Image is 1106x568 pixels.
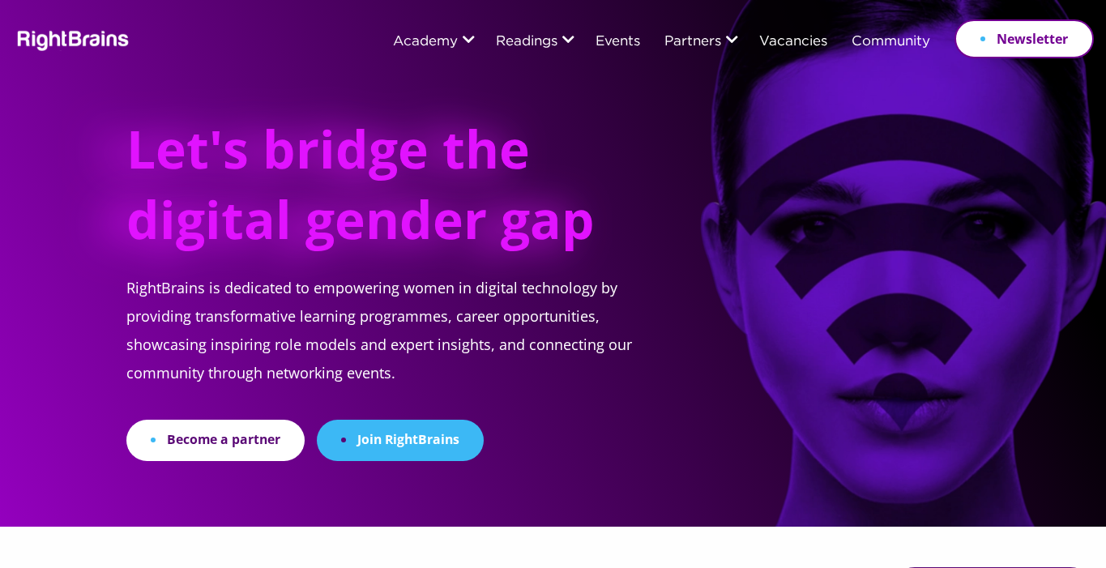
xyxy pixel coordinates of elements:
a: Vacancies [759,35,827,49]
a: Join RightBrains [317,420,484,461]
a: Readings [496,35,557,49]
a: Community [852,35,930,49]
a: Become a partner [126,420,305,461]
h1: Let's bridge the digital gender gap [126,113,612,274]
a: Partners [664,35,721,49]
a: Newsletter [954,19,1094,58]
a: Events [596,35,640,49]
img: Rightbrains [12,28,130,51]
p: RightBrains is dedicated to empowering women in digital technology by providing transformative le... [126,274,671,420]
a: Academy [393,35,458,49]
